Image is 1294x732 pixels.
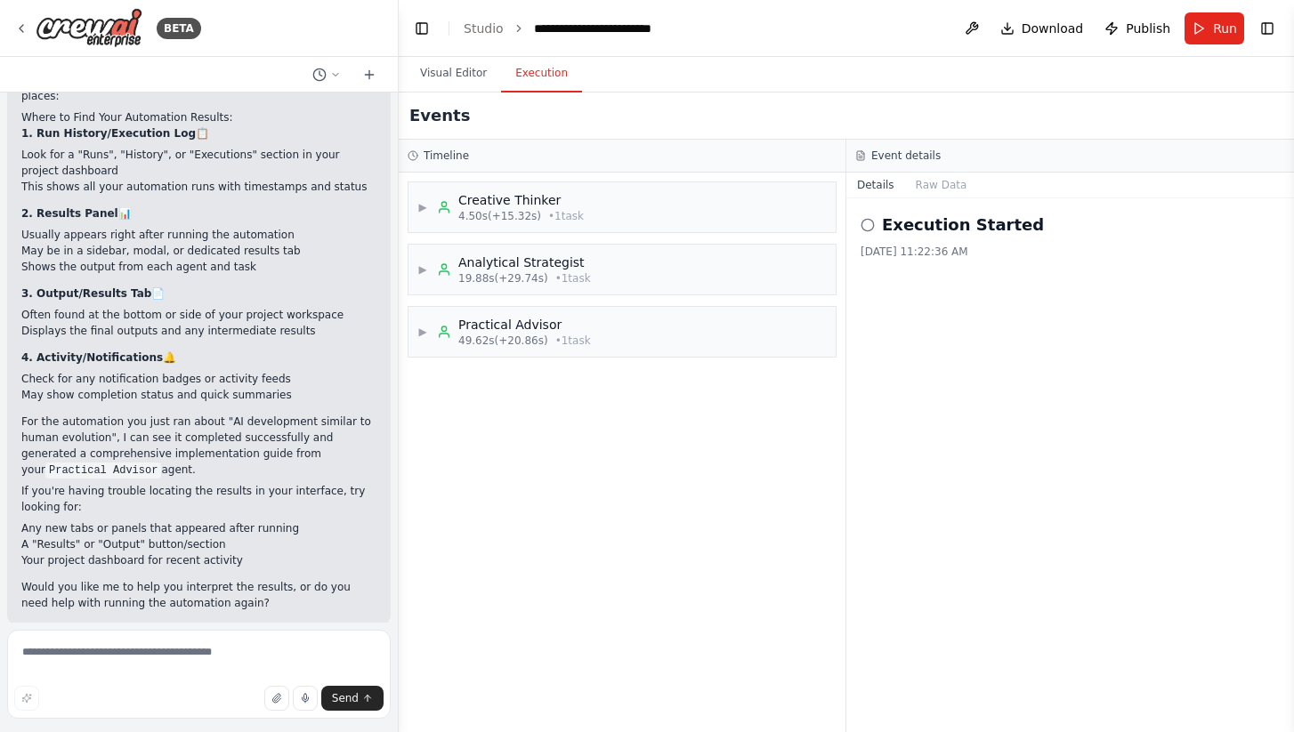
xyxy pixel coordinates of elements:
[993,12,1091,44] button: Download
[555,271,591,286] span: • 1 task
[882,213,1044,237] h2: Execution Started
[21,207,118,220] strong: 2. Results Panel
[293,686,318,711] button: Click to speak your automation idea
[1213,20,1237,37] span: Run
[21,109,376,125] h2: Where to Find Your Automation Results:
[1185,12,1244,44] button: Run
[36,8,142,48] img: Logo
[417,200,428,214] span: ▶
[21,483,376,515] p: If you're having trouble locating the results in your interface, try looking for:
[861,245,1280,259] div: [DATE] 11:22:36 AM
[464,21,504,36] a: Studio
[1126,20,1170,37] span: Publish
[501,55,582,93] button: Execution
[21,147,376,179] li: Look for a "Runs", "History", or "Executions" section in your project dashboard
[458,271,548,286] span: 19.88s (+29.74s)
[21,371,376,387] li: Check for any notification badges or activity feeds
[458,191,584,209] div: Creative Thinker
[332,691,359,705] span: Send
[21,227,376,243] li: Usually appears right after running the automation
[464,20,693,37] nav: breadcrumb
[21,307,376,323] li: Often found at the bottom or side of your project workspace
[548,209,584,223] span: • 1 task
[21,127,196,140] strong: 1. Run History/Execution Log
[21,286,376,302] p: 📄
[417,325,428,339] span: ▶
[458,316,591,334] div: Practical Advisor
[458,253,591,271] div: Analytical Strategist
[417,262,428,277] span: ▶
[21,536,376,552] li: A "Results" or "Output" button/section
[409,16,434,41] button: Hide left sidebar
[1022,20,1084,37] span: Download
[555,334,591,348] span: • 1 task
[355,64,384,85] button: Start a new chat
[458,334,548,348] span: 49.62s (+20.86s)
[14,686,39,711] button: Improve this prompt
[21,351,163,364] strong: 4. Activity/Notifications
[305,64,348,85] button: Switch to previous chat
[321,686,384,711] button: Send
[264,686,289,711] button: Upload files
[1255,16,1280,41] button: Show right sidebar
[1097,12,1177,44] button: Publish
[45,463,161,479] code: Practical Advisor
[21,414,376,478] p: For the automation you just ran about "AI development similar to human evolution", I can see it c...
[21,125,376,141] p: 📋
[871,149,941,163] h3: Event details
[846,173,905,197] button: Details
[21,179,376,195] li: This shows all your automation runs with timestamps and status
[21,552,376,568] li: Your project dashboard for recent activity
[21,205,376,221] p: 📊
[21,323,376,339] li: Displays the final outputs and any intermediate results
[458,209,541,223] span: 4.50s (+15.32s)
[905,173,978,197] button: Raw Data
[21,243,376,259] li: May be in a sidebar, modal, or dedicated results tab
[21,259,376,275] li: Shows the output from each agent and task
[21,387,376,403] li: May show completion status and quick summaries
[21,287,151,300] strong: 3. Output/Results Tab
[21,579,376,611] p: Would you like me to help you interpret the results, or do you need help with running the automat...
[157,18,201,39] div: BETA
[409,103,470,128] h2: Events
[424,149,469,163] h3: Timeline
[406,55,501,93] button: Visual Editor
[21,350,376,366] p: 🔔
[21,520,376,536] li: Any new tabs or panels that appeared after running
